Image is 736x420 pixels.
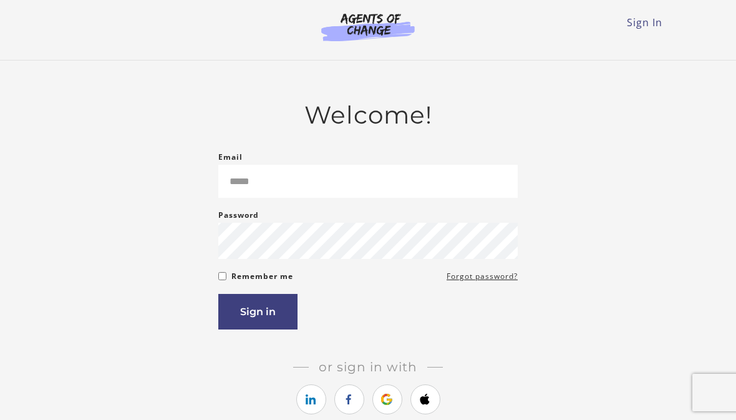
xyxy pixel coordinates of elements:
[218,208,259,223] label: Password
[218,100,518,130] h2: Welcome!
[372,384,402,414] a: https://courses.thinkific.com/users/auth/google?ss%5Breferral%5D=&ss%5Buser_return_to%5D=&ss%5Bvi...
[334,384,364,414] a: https://courses.thinkific.com/users/auth/facebook?ss%5Breferral%5D=&ss%5Buser_return_to%5D=&ss%5B...
[308,12,428,41] img: Agents of Change Logo
[296,384,326,414] a: https://courses.thinkific.com/users/auth/linkedin?ss%5Breferral%5D=&ss%5Buser_return_to%5D=&ss%5B...
[447,269,518,284] a: Forgot password?
[218,150,243,165] label: Email
[410,384,440,414] a: https://courses.thinkific.com/users/auth/apple?ss%5Breferral%5D=&ss%5Buser_return_to%5D=&ss%5Bvis...
[309,359,427,374] span: Or sign in with
[231,269,293,284] label: Remember me
[627,16,662,29] a: Sign In
[218,294,298,330] button: Sign in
